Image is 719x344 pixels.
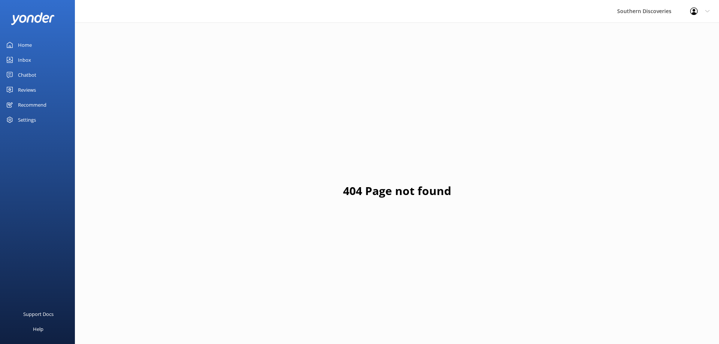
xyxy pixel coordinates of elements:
[33,322,43,337] div: Help
[18,37,32,52] div: Home
[18,112,36,127] div: Settings
[18,82,36,97] div: Reviews
[18,97,46,112] div: Recommend
[23,307,54,322] div: Support Docs
[18,67,36,82] div: Chatbot
[11,12,54,25] img: yonder-white-logo.png
[343,182,451,200] h1: 404 Page not found
[18,52,31,67] div: Inbox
